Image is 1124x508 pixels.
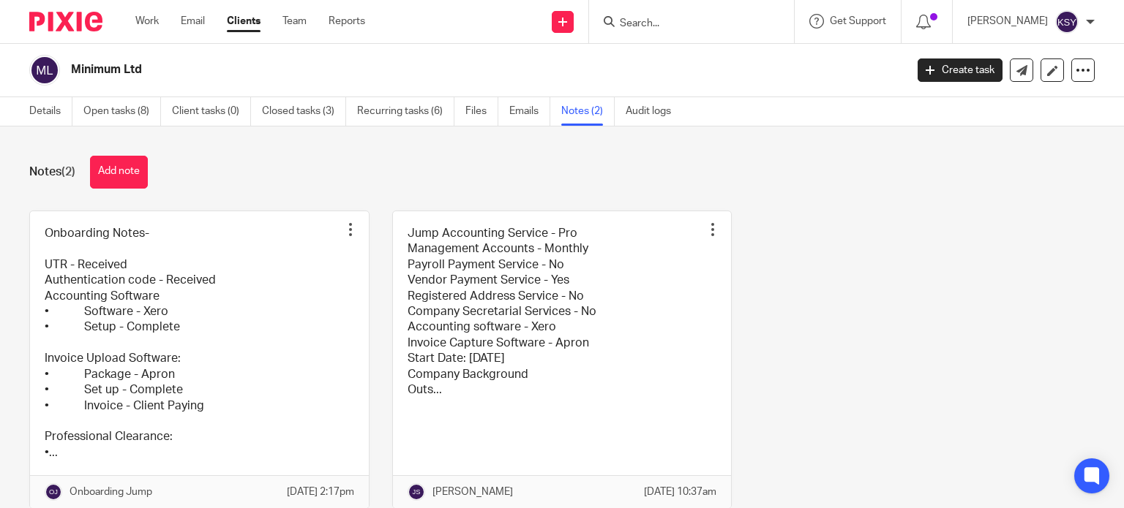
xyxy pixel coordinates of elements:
a: Recurring tasks (6) [357,97,454,126]
span: Get Support [830,16,886,26]
p: [DATE] 2:17pm [287,485,354,499]
p: Onboarding Jump [70,485,152,499]
a: Email [181,14,205,29]
a: Client tasks (0) [172,97,251,126]
a: Create task [918,58,1003,82]
a: Clients [227,14,261,29]
a: Emails [509,97,550,126]
a: Files [465,97,498,126]
a: Notes (2) [561,97,615,126]
p: [DATE] 10:37am [644,485,716,499]
img: svg%3E [45,483,62,501]
h1: Notes [29,164,75,180]
a: Details [29,97,72,126]
img: svg%3E [1055,10,1079,34]
p: [PERSON_NAME] [432,485,513,499]
input: Search [618,18,750,31]
h2: Minimum Ltd [71,62,731,77]
img: Pixie [29,12,102,31]
a: Team [282,14,307,29]
a: Audit logs [626,97,682,126]
a: Closed tasks (3) [262,97,346,126]
img: svg%3E [29,55,60,86]
p: [PERSON_NAME] [967,14,1048,29]
a: Reports [329,14,365,29]
button: Add note [90,156,148,189]
a: Open tasks (8) [83,97,161,126]
span: (2) [61,166,75,178]
img: svg%3E [408,483,425,501]
a: Work [135,14,159,29]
